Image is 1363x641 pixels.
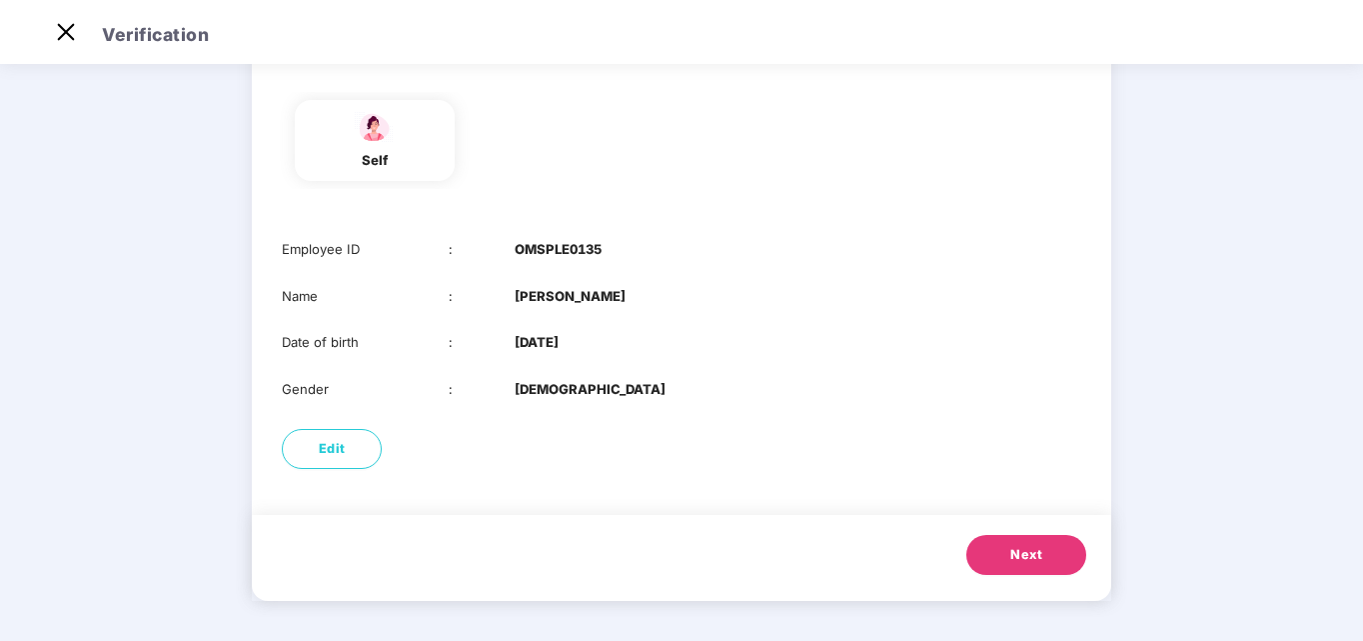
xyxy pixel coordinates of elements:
span: Next [1010,545,1042,565]
div: Employee ID [282,239,449,260]
div: : [449,332,516,353]
b: [DEMOGRAPHIC_DATA] [515,379,666,400]
div: Date of birth [282,332,449,353]
button: Edit [282,429,382,469]
div: self [350,150,400,171]
b: [DATE] [515,332,559,353]
div: : [449,379,516,400]
button: Next [966,535,1086,575]
div: Gender [282,379,449,400]
div: : [449,286,516,307]
div: Name [282,286,449,307]
img: svg+xml;base64,PHN2ZyBpZD0iU3BvdXNlX2ljb24iIHhtbG5zPSJodHRwOi8vd3d3LnczLm9yZy8yMDAwL3N2ZyIgd2lkdG... [350,110,400,145]
b: OMSPLE0135 [515,239,602,260]
b: [PERSON_NAME] [515,286,626,307]
span: Edit [319,439,346,459]
div: : [449,239,516,260]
